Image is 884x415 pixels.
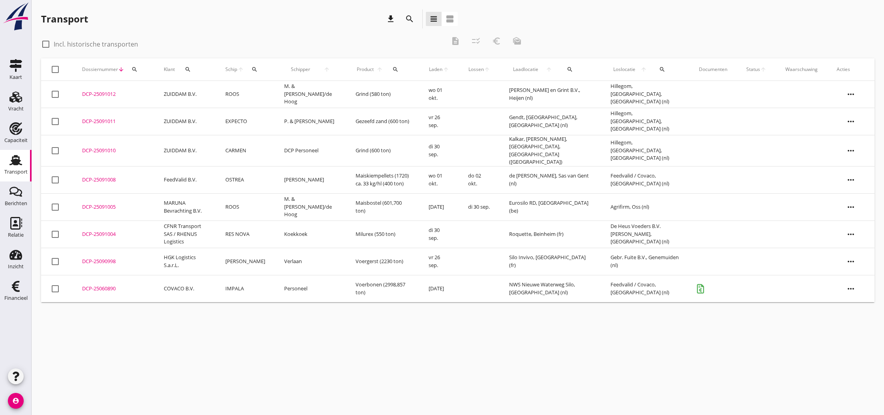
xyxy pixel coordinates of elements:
i: arrow_upward [484,66,490,73]
span: Loslocatie [611,66,638,73]
i: arrow_upward [542,66,556,73]
td: Verlaan [275,248,346,275]
i: more_horiz [840,140,862,162]
div: Documenten [699,66,727,73]
i: more_horiz [840,278,862,300]
img: logo-small.a267ee39.svg [2,2,30,31]
td: FeedValid B.V. [154,166,216,193]
td: Grind (600 ton) [346,135,420,166]
div: DCP-25091004 [82,230,145,238]
i: arrow_downward [118,66,124,73]
td: Hillegom, [GEOGRAPHIC_DATA], [GEOGRAPHIC_DATA] (nl) [601,135,689,166]
td: di 30 sep. [459,193,500,221]
i: search [659,66,665,73]
div: Inzicht [8,264,24,269]
td: M. & [PERSON_NAME]/de Hoog [275,81,346,108]
td: EXPECTO [216,108,275,135]
span: Schip [225,66,238,73]
i: more_horiz [840,250,862,273]
td: Koekkoek [275,221,346,248]
span: Schipper [284,66,317,73]
td: Eurosilo RD, [GEOGRAPHIC_DATA] (be) [500,193,601,221]
td: ZUIDDAM B.V. [154,81,216,108]
td: Kalkar, [PERSON_NAME], [GEOGRAPHIC_DATA], [GEOGRAPHIC_DATA] ([GEOGRAPHIC_DATA]) [500,135,601,166]
td: di 30 sep. [419,221,459,248]
div: Klant [164,60,206,79]
i: search [131,66,138,73]
i: search [251,66,258,73]
td: Hillegom, [GEOGRAPHIC_DATA], [GEOGRAPHIC_DATA] (nl) [601,108,689,135]
i: more_horiz [840,196,862,218]
td: de [PERSON_NAME], Sas van Gent (nl) [500,166,601,193]
i: view_headline [429,14,438,24]
i: arrow_upward [638,66,649,73]
td: Maiskiempellets (1720) ca. 33 kg/hl (400 ton) [346,166,420,193]
div: DCP-25091005 [82,203,145,211]
td: wo 01 okt. [419,166,459,193]
i: search [405,14,414,24]
td: Agrifirm, Oss (nl) [601,193,689,221]
td: IMPALA [216,275,275,302]
i: more_horiz [840,83,862,105]
td: P. & [PERSON_NAME] [275,108,346,135]
td: vr 26 sep. [419,108,459,135]
div: DCP-25091011 [82,118,145,125]
td: Feedvalid / Covaco, [GEOGRAPHIC_DATA] (nl) [601,275,689,302]
td: Maisbostel (601,700 ton) [346,193,420,221]
td: Roquette, Beinheim (fr) [500,221,601,248]
i: search [567,66,573,73]
td: Grind (580 ton) [346,81,420,108]
td: [PERSON_NAME] en Grint B.V., Heijen (nl) [500,81,601,108]
div: Berichten [5,201,27,206]
td: OSTREA [216,166,275,193]
i: arrow_upward [442,66,449,73]
div: DCP-25060890 [82,285,145,293]
td: CARMEN [216,135,275,166]
div: Transport [41,13,88,25]
span: Laden [429,66,442,73]
td: do 02 okt. [459,166,500,193]
td: ROOS [216,81,275,108]
i: search [185,66,191,73]
i: arrow_upward [760,66,766,73]
td: ZUIDDAM B.V. [154,108,216,135]
div: DCP-25091012 [82,90,145,98]
i: view_agenda [445,14,455,24]
td: COVACO B.V. [154,275,216,302]
td: di 30 sep. [419,135,459,166]
td: [DATE] [419,193,459,221]
i: account_circle [8,393,24,409]
td: MARUNA Bevrachting B.V. [154,193,216,221]
div: Acties [837,66,865,73]
i: download [386,14,395,24]
td: ROOS [216,193,275,221]
i: arrow_upward [317,66,337,73]
i: more_horiz [840,223,862,245]
span: Lossen [468,66,483,73]
td: DCP Personeel [275,135,346,166]
div: Relatie [8,232,24,237]
div: Vracht [8,106,24,111]
td: ZUIDDAM B.V. [154,135,216,166]
td: vr 26 sep. [419,248,459,275]
td: Voerbonen (2998,857 ton) [346,275,420,302]
td: Gebr. Fuite B.V., Genemuiden (nl) [601,248,689,275]
div: Kaart [9,75,22,80]
span: Status [746,66,760,73]
i: search [392,66,399,73]
td: [PERSON_NAME] [216,248,275,275]
i: arrow_upward [238,66,244,73]
div: Transport [4,169,28,174]
td: Personeel [275,275,346,302]
span: Laadlocatie [509,66,542,73]
div: Waarschuwing [785,66,818,73]
td: Silo Invivo, [GEOGRAPHIC_DATA] (fr) [500,248,601,275]
div: DCP-25091008 [82,176,145,184]
td: wo 01 okt. [419,81,459,108]
i: more_horiz [840,110,862,133]
td: Gezeefd zand (600 ton) [346,108,420,135]
span: Product [356,66,375,73]
td: NWS Nieuwe Waterweg Silo, [GEOGRAPHIC_DATA] (nl) [500,275,601,302]
td: De Heus Voeders B.V. [PERSON_NAME], [GEOGRAPHIC_DATA] (nl) [601,221,689,248]
td: [DATE] [419,275,459,302]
